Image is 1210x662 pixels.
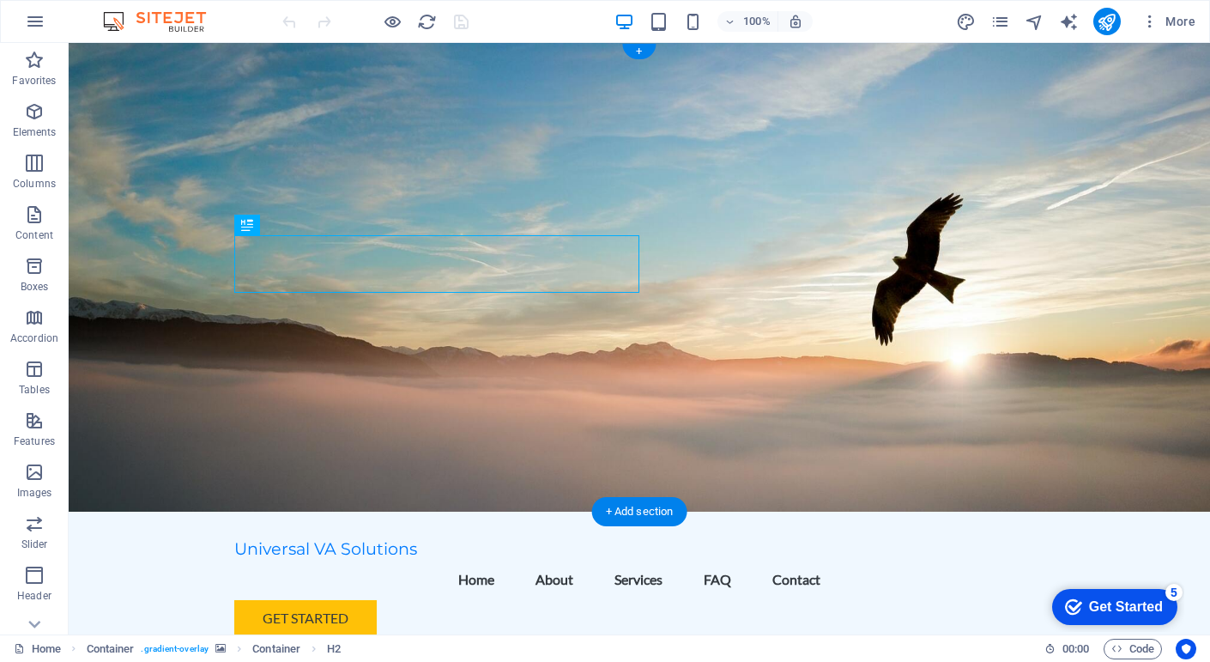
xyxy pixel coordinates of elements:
[252,639,300,659] span: Click to select. Double-click to edit
[1044,639,1090,659] h6: Session time
[1134,8,1202,35] button: More
[99,11,227,32] img: Editor Logo
[141,639,209,659] span: . gradient-overlay
[1025,12,1044,32] i: Navigator
[382,11,402,32] button: Click here to leave preview mode and continue editing
[13,125,57,139] p: Elements
[1025,11,1045,32] button: navigator
[622,44,656,59] div: +
[14,639,61,659] a: Click to cancel selection. Double-click to open Pages
[1062,639,1089,659] span: 00 00
[17,589,51,603] p: Header
[1074,642,1077,655] span: :
[10,331,58,345] p: Accordion
[1059,11,1080,32] button: text_generator
[1104,639,1162,659] button: Code
[87,639,342,659] nav: breadcrumb
[956,12,976,32] i: Design (Ctrl+Alt+Y)
[1097,12,1116,32] i: Publish
[87,639,135,659] span: Click to select. Double-click to edit
[9,9,135,45] div: Get Started 5 items remaining, 0% complete
[327,639,341,659] span: Click to select. Double-click to edit
[788,14,803,29] i: On resize automatically adjust zoom level to fit chosen device.
[1059,12,1079,32] i: AI Writer
[21,537,48,551] p: Slider
[990,11,1011,32] button: pages
[1141,13,1195,30] span: More
[990,12,1010,32] i: Pages (Ctrl+Alt+S)
[417,12,437,32] i: Reload page
[46,19,120,34] div: Get Started
[17,486,52,500] p: Images
[21,280,49,294] p: Boxes
[717,11,778,32] button: 100%
[13,177,56,191] p: Columns
[1093,8,1121,35] button: publish
[123,3,140,21] div: 5
[1111,639,1154,659] span: Code
[592,497,687,526] div: + Add section
[12,74,56,88] p: Favorites
[956,11,977,32] button: design
[19,383,50,397] p: Tables
[416,11,437,32] button: reload
[215,644,226,653] i: This element contains a background
[15,228,53,242] p: Content
[1176,639,1196,659] button: Usercentrics
[14,434,55,448] p: Features
[743,11,771,32] h6: 100%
